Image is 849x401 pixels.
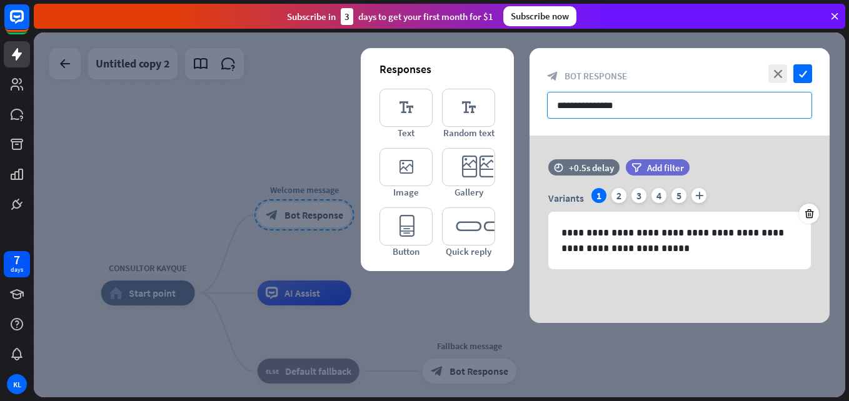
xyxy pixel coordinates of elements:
div: Subscribe now [503,6,576,26]
i: plus [691,188,706,203]
div: +0.5s delay [569,162,614,174]
div: days [11,265,23,274]
div: 5 [671,188,686,203]
i: check [793,64,812,83]
div: 7 [14,254,20,265]
span: Bot Response [565,70,627,82]
span: Add filter [647,162,684,174]
div: 1 [591,188,606,203]
i: filter [631,163,641,172]
div: Subscribe in days to get your first month for $1 [287,8,493,25]
div: 2 [611,188,626,203]
button: Open LiveChat chat widget [10,5,48,42]
div: KL [7,374,27,394]
i: block_bot_response [547,71,558,82]
span: Variants [548,192,584,204]
div: 3 [631,188,646,203]
div: 4 [651,188,666,203]
div: 3 [341,8,353,25]
a: 7 days [4,251,30,277]
i: time [554,163,563,172]
i: close [768,64,787,83]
